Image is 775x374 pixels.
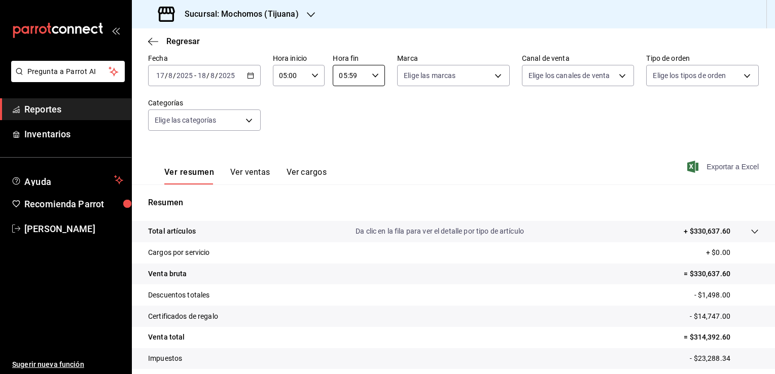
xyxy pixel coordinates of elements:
[24,127,123,141] span: Inventarios
[24,102,123,116] span: Reportes
[165,71,168,80] span: /
[197,71,206,80] input: --
[112,26,120,34] button: open_drawer_menu
[404,70,455,81] span: Elige las marcas
[684,226,730,237] p: + $330,637.60
[177,8,299,20] h3: Sucursal: Mochomos (Tijuana)
[210,71,215,80] input: --
[155,115,217,125] span: Elige las categorías
[273,55,325,62] label: Hora inicio
[706,247,759,258] p: + $0.00
[164,167,327,184] div: navigation tabs
[24,174,110,186] span: Ayuda
[522,55,635,62] label: Canal de venta
[206,71,209,80] span: /
[176,71,193,80] input: ----
[148,247,210,258] p: Cargos por servicio
[218,71,235,80] input: ----
[164,167,214,184] button: Ver resumen
[148,36,200,46] button: Regresar
[156,71,165,80] input: --
[690,311,759,322] p: - $14,747.00
[24,222,123,236] span: [PERSON_NAME]
[12,359,123,370] span: Sugerir nueva función
[148,311,218,322] p: Certificados de regalo
[148,290,209,301] p: Descuentos totales
[166,36,200,46] span: Regresar
[148,55,261,62] label: Fecha
[11,61,125,82] button: Pregunta a Parrot AI
[24,197,123,211] span: Recomienda Parrot
[397,55,510,62] label: Marca
[684,332,759,343] p: = $314,392.60
[148,99,261,106] label: Categorías
[215,71,218,80] span: /
[168,71,173,80] input: --
[529,70,610,81] span: Elige los canales de venta
[230,167,270,184] button: Ver ventas
[690,353,759,364] p: - $23,288.34
[689,161,759,173] button: Exportar a Excel
[646,55,759,62] label: Tipo de orden
[148,269,187,279] p: Venta bruta
[694,290,759,301] p: - $1,498.00
[173,71,176,80] span: /
[27,66,109,77] span: Pregunta a Parrot AI
[194,71,196,80] span: -
[148,353,182,364] p: Impuestos
[333,55,385,62] label: Hora fin
[148,197,759,209] p: Resumen
[653,70,726,81] span: Elige los tipos de orden
[356,226,524,237] p: Da clic en la fila para ver el detalle por tipo de artículo
[148,226,196,237] p: Total artículos
[148,332,185,343] p: Venta total
[287,167,327,184] button: Ver cargos
[7,73,125,84] a: Pregunta a Parrot AI
[684,269,759,279] p: = $330,637.60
